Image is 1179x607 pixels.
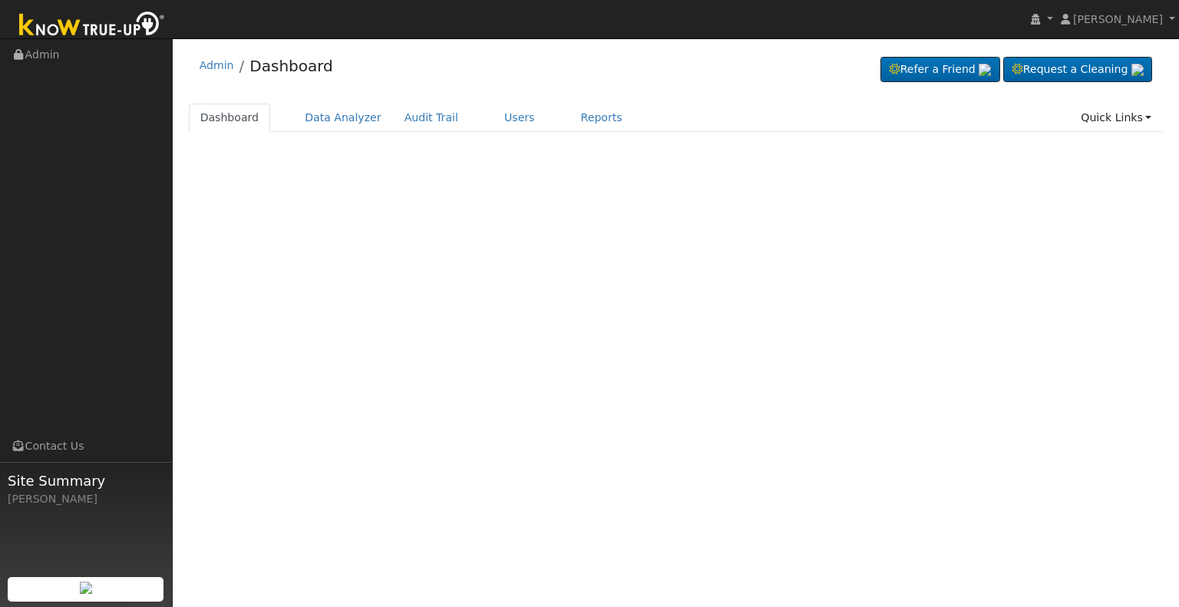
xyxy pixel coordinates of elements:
a: Request a Cleaning [1003,57,1152,83]
a: Data Analyzer [293,104,393,132]
span: [PERSON_NAME] [1073,13,1163,25]
a: Refer a Friend [880,57,1000,83]
a: Dashboard [249,57,333,75]
a: Audit Trail [393,104,470,132]
a: Dashboard [189,104,271,132]
img: retrieve [1131,64,1144,76]
span: Site Summary [8,470,164,491]
a: Users [493,104,547,132]
a: Reports [570,104,634,132]
img: retrieve [80,582,92,594]
a: Admin [200,59,234,71]
a: Quick Links [1069,104,1163,132]
img: Know True-Up [12,8,173,43]
img: retrieve [979,64,991,76]
div: [PERSON_NAME] [8,491,164,507]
